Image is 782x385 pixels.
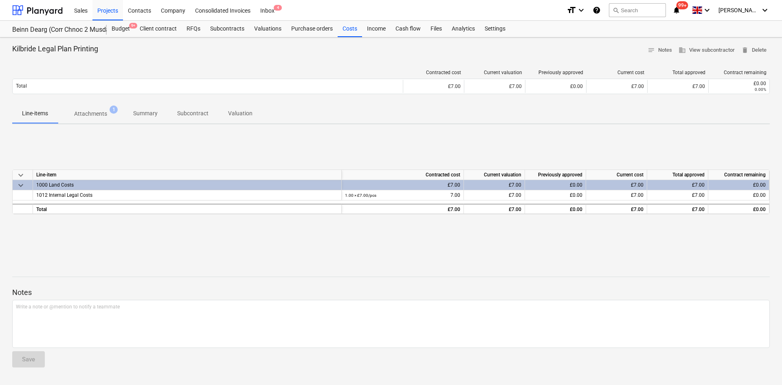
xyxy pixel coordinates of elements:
[16,170,26,180] span: keyboard_arrow_down
[274,5,282,11] span: 4
[36,192,92,198] span: 1012 Internal Legal Costs
[741,346,782,385] iframe: Chat Widget
[464,204,525,214] div: £7.00
[74,110,107,118] p: Attachments
[677,1,688,9] span: 99+
[609,3,666,17] button: Search
[447,21,480,37] a: Analytics
[12,288,770,297] p: Notes
[712,205,766,215] div: £0.00
[107,21,135,37] div: Budget
[718,7,759,13] span: [PERSON_NAME]
[647,180,708,190] div: £7.00
[708,180,769,190] div: £0.00
[16,83,27,90] p: Total
[391,21,426,37] a: Cash flow
[679,46,735,55] span: View subcontractor
[586,80,647,93] div: £7.00
[36,182,74,188] span: 1000 Land Costs
[22,109,48,118] p: Line-items
[464,180,525,190] div: £7.00
[672,5,681,15] i: notifications
[760,5,770,15] i: keyboard_arrow_down
[525,170,586,180] div: Previously approved
[33,204,342,214] div: Total
[345,193,376,198] small: 1.00 × £7.00 / pcs
[708,170,769,180] div: Contract remaining
[480,21,510,37] a: Settings
[525,190,586,200] div: £0.00
[593,5,601,15] i: Knowledge base
[286,21,338,37] a: Purchase orders
[403,80,464,93] div: £7.00
[712,81,766,86] div: £0.00
[110,106,118,114] span: 1
[755,87,766,92] small: 0.00%
[525,204,586,214] div: £0.00
[16,180,26,190] span: keyboard_arrow_down
[342,180,464,190] div: £7.00
[342,170,464,180] div: Contracted cost
[741,46,767,55] span: Delete
[338,21,362,37] a: Costs
[679,46,686,54] span: business
[702,5,712,15] i: keyboard_arrow_down
[586,190,647,200] div: £7.00
[12,44,98,54] p: Kilbride Legal Plan Printing
[135,21,182,37] a: Client contract
[741,46,749,54] span: delete
[12,26,97,34] div: Beinn Dearg (Corr Chnoc 2 Musdale)
[567,5,576,15] i: format_size
[182,21,205,37] a: RFQs
[406,70,461,75] div: Contracted cost
[651,70,705,75] div: Total approved
[129,23,137,29] span: 9+
[468,70,522,75] div: Current valuation
[586,204,647,214] div: £7.00
[464,170,525,180] div: Current valuation
[648,46,672,55] span: Notes
[177,109,209,118] p: Subcontract
[228,109,253,118] p: Valuation
[586,170,647,180] div: Current cost
[647,204,708,214] div: £7.00
[576,5,586,15] i: keyboard_arrow_down
[464,80,525,93] div: £7.00
[525,180,586,190] div: £0.00
[647,80,708,93] div: £7.00
[249,21,286,37] a: Valuations
[525,80,586,93] div: £0.00
[205,21,249,37] a: Subcontracts
[590,70,644,75] div: Current cost
[692,192,705,198] span: £7.00
[107,21,135,37] a: Budget9+
[529,70,583,75] div: Previously approved
[712,190,766,200] div: £0.00
[345,190,460,200] div: 7.00
[613,7,619,13] span: search
[362,21,391,37] a: Income
[342,204,464,214] div: £7.00
[426,21,447,37] a: Files
[33,170,342,180] div: Line-item
[738,44,770,57] button: Delete
[648,46,655,54] span: notes
[133,109,158,118] p: Summary
[586,180,647,190] div: £7.00
[644,44,675,57] button: Notes
[675,44,738,57] button: View subcontractor
[647,170,708,180] div: Total approved
[712,70,767,75] div: Contract remaining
